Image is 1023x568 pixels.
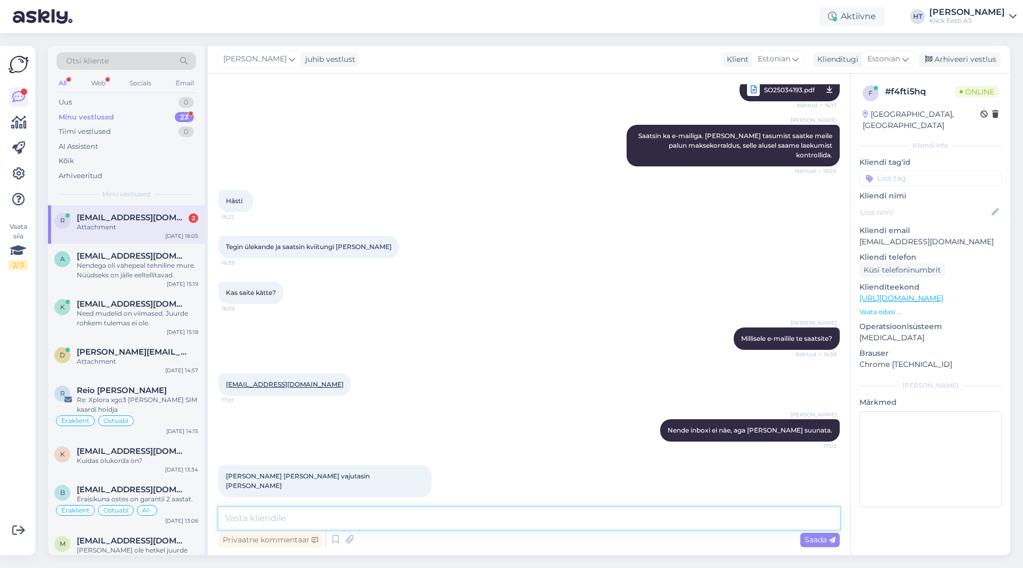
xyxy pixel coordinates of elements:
span: Saatsin ka e-mailiga. [PERSON_NAME] tasumist saatke meile palun maksekorraldus, selle alusel saam... [638,132,834,159]
div: 23 [175,112,194,123]
span: SO25034193.pdf [764,83,815,97]
span: Tegin ülekande ja saatsin kviitungi [PERSON_NAME] [226,243,392,251]
span: [PERSON_NAME] [PERSON_NAME] vajutasin [PERSON_NAME] [226,472,371,490]
div: Kuidas olukorda on? [77,456,198,466]
div: Attachment [77,222,198,232]
p: Kliendi telefon [859,252,1002,263]
div: 2 [189,213,198,223]
p: Brauser [859,348,1002,359]
div: [DATE] 15:18 [167,328,198,336]
a: [URL][DOMAIN_NAME] [859,293,943,303]
span: Estonian [867,53,900,65]
span: Saada [805,535,835,545]
span: Eraklient [61,507,90,514]
span: 16:39 [222,259,262,267]
span: Kas saite kätte? [226,289,276,297]
div: [GEOGRAPHIC_DATA], [GEOGRAPHIC_DATA] [863,109,980,131]
span: r [60,217,65,225]
img: Askly Logo [9,54,29,75]
span: Otsi kliente [66,55,109,67]
span: Nähtud ✓ 16:17 [797,99,837,112]
div: juhib vestlust [301,54,355,65]
p: Kliendi tag'id [859,157,1002,168]
p: Kliendi email [859,225,1002,236]
div: Email [174,76,196,90]
span: Nähtud ✓ 16:20 [795,167,837,175]
span: AI- [142,507,152,514]
div: Uus [59,97,72,108]
div: Arhiveeri vestlus [919,52,1001,67]
input: Lisa tag [859,170,1002,186]
span: karina.baumverk@kohila.ee [77,299,188,309]
span: Nende inboxi ei näe, aga [PERSON_NAME] suunata. [668,426,832,434]
div: All [56,76,69,90]
p: [EMAIL_ADDRESS][DOMAIN_NAME] [859,236,1002,247]
div: Tiimi vestlused [59,126,111,137]
span: [PERSON_NAME] [223,53,287,65]
span: a [60,255,65,263]
p: Kliendi nimi [859,190,1002,202]
div: Kliendi info [859,141,1002,150]
span: 17:01 [222,396,262,404]
a: [PERSON_NAME]SO25034193.pdfNähtud ✓ 16:17 [740,78,840,101]
div: [PERSON_NAME] [859,381,1002,390]
span: 16:22 [222,213,262,221]
a: [PERSON_NAME]Klick Eesti AS [929,8,1017,25]
p: Vaata edasi ... [859,307,1002,317]
span: k [60,450,65,458]
p: Chrome [TECHNICAL_ID] [859,359,1002,370]
div: Klick Eesti AS [929,17,1005,25]
span: Ostuabi [103,507,128,514]
span: Minu vestlused [102,189,150,199]
div: Re: Xplora xgo3 [PERSON_NAME] SIM kaardi hoidja [77,395,198,414]
div: Küsi telefoninumbrit [859,263,945,277]
div: [DATE] 15:19 [167,280,198,288]
div: [PERSON_NAME] [929,8,1005,17]
span: annast7777@gmail.com [77,251,188,261]
div: [DATE] 14:15 [166,427,198,435]
p: Märkmed [859,397,1002,408]
a: [EMAIL_ADDRESS][DOMAIN_NAME] [226,380,344,388]
div: [DATE] 14:57 [165,366,198,374]
span: Hästi [226,197,242,205]
div: # f4fti5hq [885,85,955,98]
div: [DATE] 13:34 [165,466,198,474]
div: Privaatne kommentaar [218,533,322,547]
div: [DATE] 13:06 [165,517,198,525]
div: AI Assistent [59,141,98,152]
span: 16:59 [222,305,262,313]
div: Attachment [77,357,198,366]
div: Nendega oli vahepeal tehniline mure. Nüüdseks on jälle eeltellitavad. [77,261,198,280]
div: HT [910,9,925,24]
span: b [60,489,65,497]
div: Vaata siia [9,222,28,270]
div: 2 / 3 [9,260,28,270]
span: [PERSON_NAME] [791,411,837,419]
span: Estonian [758,53,790,65]
span: 17:02 [797,442,837,450]
div: Need mudelid on viimased. Juurde rohkem tulemas ei ole. [77,309,198,328]
span: d [60,351,65,359]
span: k [60,303,65,311]
div: Socials [127,76,153,90]
input: Lisa nimi [860,206,989,218]
span: Eraklient [61,418,90,424]
span: marek002@mail.ee [77,536,188,546]
div: 0 [178,126,194,137]
div: Eraisikuna ostes on garantii 2 aastat. [77,494,198,504]
div: Arhiveeritud [59,171,102,181]
div: Kõik [59,156,74,166]
span: f [868,89,873,97]
div: Klient [722,54,749,65]
span: [PERSON_NAME] [791,116,837,124]
span: Nähtud ✓ 16:59 [795,350,837,358]
div: Minu vestlused [59,112,114,123]
p: Klienditeekond [859,282,1002,293]
span: m [60,540,66,548]
span: ktobreluts3@gmail.com [77,446,188,456]
span: Ostuabi [103,418,128,424]
span: Online [955,86,998,98]
div: Klienditugi [813,54,858,65]
div: Aktiivne [819,7,884,26]
span: [PERSON_NAME] [791,319,837,327]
